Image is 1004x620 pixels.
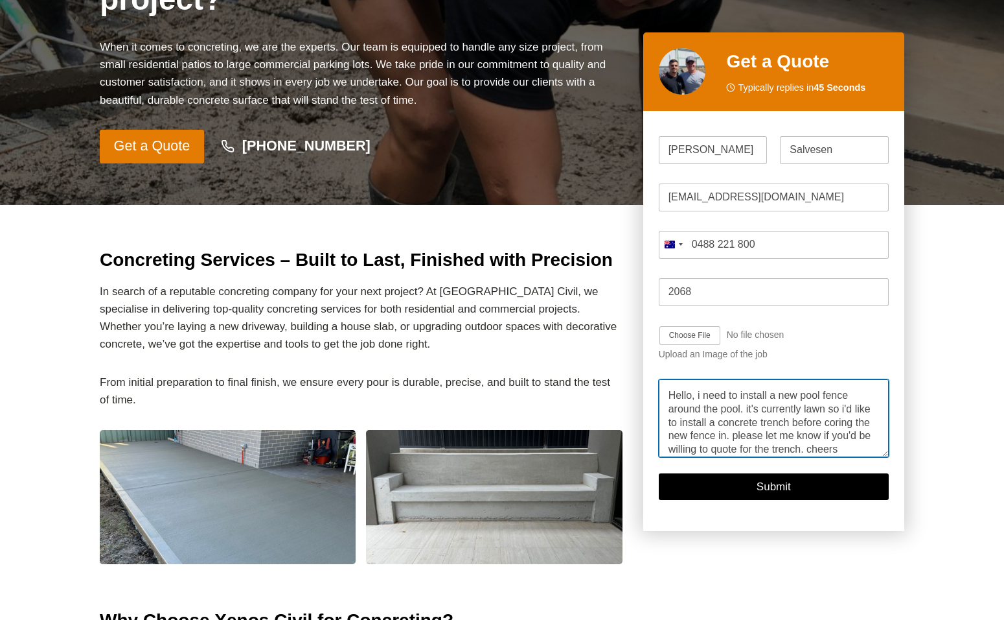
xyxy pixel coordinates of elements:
a: [PHONE_NUMBER] [209,132,383,161]
button: Selected country [659,231,687,259]
span: Typically replies in [738,80,865,95]
input: Last Name [780,136,889,164]
input: Email [659,184,889,211]
span: Get a Quote [114,135,190,158]
strong: 45 Seconds [814,82,865,93]
div: Upload an Image of the job [659,350,889,361]
p: From initial preparation to final finish, we ensure every pour is durable, precise, and built to ... [100,374,622,409]
button: Submit [659,474,889,501]
strong: [PHONE_NUMBER] [242,137,371,154]
p: In search of a reputable concreting company for your next project? At [GEOGRAPHIC_DATA] Civil, we... [100,283,622,353]
p: When it comes to concreting, we are the experts. Our team is equipped to handle any size project,... [100,38,622,109]
input: First Name [659,136,768,164]
h2: Concreting Services – Built to Last, Finished with Precision [100,246,622,274]
h2: Get a Quote [726,48,889,75]
input: Post Code: E.g 2000 [659,278,889,306]
input: Mobile [659,231,889,259]
a: Get a Quote [100,130,204,163]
